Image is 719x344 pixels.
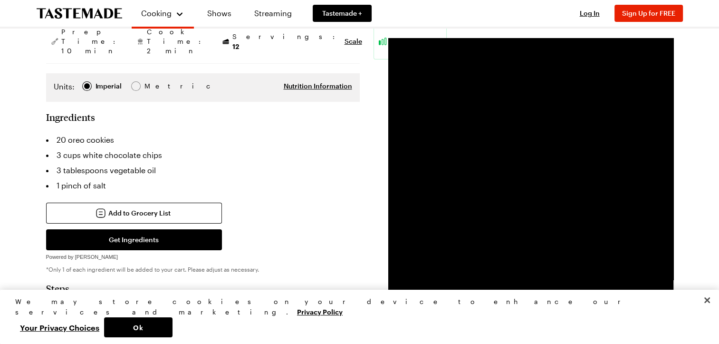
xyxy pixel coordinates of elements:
a: To Tastemade Home Page [37,8,122,19]
span: Easy [389,37,442,46]
p: *Only 1 of each ingredient will be added to your cart. Please adjust as necessary. [46,265,360,273]
button: Ok [104,317,173,337]
button: Get Ingredients [46,229,222,250]
li: 3 tablespoons vegetable oil [46,163,360,178]
span: Cooking [141,9,172,18]
span: Servings: [232,32,340,51]
button: Cooking [141,4,184,23]
span: Log In [580,9,600,17]
h2: Ingredients [46,111,95,123]
span: Sign Up for FREE [622,9,675,17]
span: 12 [232,41,239,50]
h2: Steps [46,283,360,294]
button: Add to Grocery List [46,203,222,224]
a: More information about your privacy, opens in a new tab [297,307,343,316]
button: Nutrition Information [284,81,352,91]
span: Prep Time: 10 min [61,27,120,56]
button: Close [697,290,718,311]
span: Tastemade + [322,9,362,18]
span: Powered by [PERSON_NAME] [46,254,118,260]
div: Privacy [15,296,696,337]
div: Imperial Metric [54,81,164,94]
span: Cook Time: 2 min [147,27,206,56]
span: Add to Grocery List [108,208,171,218]
label: Units: [54,81,75,92]
button: Scale [345,37,362,46]
a: Powered by [PERSON_NAME] [46,251,118,260]
button: Sign Up for FREE [614,5,683,22]
iframe: Advertisement [388,38,673,324]
li: 1 pinch of salt [46,178,360,193]
li: 20 oreo cookies [46,132,360,147]
span: Imperial [96,81,123,91]
video-js: Video Player [388,38,673,324]
span: Metric [144,81,165,91]
li: 3 cups white chocolate chips [46,147,360,163]
a: Tastemade + [313,5,372,22]
button: Log In [571,9,609,18]
div: Imperial [96,81,122,91]
div: We may store cookies on your device to enhance our services and marketing. [15,296,696,317]
button: Your Privacy Choices [15,317,104,337]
